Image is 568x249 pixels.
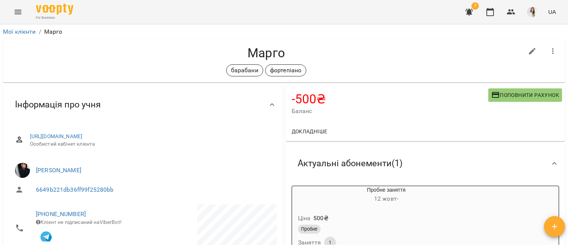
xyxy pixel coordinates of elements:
span: Пробне [298,226,321,233]
div: Актуальні абонементи(1) [286,144,565,183]
li: / [39,27,41,36]
span: 7 [471,2,479,10]
p: Марго [44,27,63,36]
span: UA [548,8,556,16]
span: Докладніше [292,127,328,136]
a: Мої клієнти [3,28,36,35]
h6: Заняття [298,237,321,248]
a: [PHONE_NUMBER] [36,210,86,218]
a: 6649b221db36ff99f25280bb [36,186,114,193]
nav: breadcrumb [3,27,565,36]
h4: -500 ₴ [292,91,488,107]
p: барабани [231,66,258,75]
h6: Ціна [298,213,311,224]
span: Баланс [292,107,488,116]
img: Voopty Logo [36,4,73,15]
span: Клієнт не підписаний на ViberBot! [36,219,122,225]
div: фортепіано [265,64,306,76]
span: 12 жовт - [374,195,398,202]
a: [URL][DOMAIN_NAME] [30,133,83,139]
div: Пробне заняття [328,186,445,204]
span: Особистий кабінет клієнта [30,140,271,148]
h4: Марго [9,45,523,61]
p: 500 ₴ [313,214,328,223]
img: abcb920824ed1c0b1cb573ad24907a7f.png [527,7,538,17]
span: 1 [324,239,336,246]
button: Докладніше [289,125,331,138]
span: For Business [36,15,73,20]
a: [PERSON_NAME] [36,167,81,174]
div: барабани [226,64,263,76]
span: Поповнити рахунок [491,91,559,100]
button: Menu [9,3,27,21]
img: Вячеслав [15,163,30,178]
button: Поповнити рахунок [488,88,562,102]
button: UA [545,5,559,19]
div: Пробне заняття [292,186,328,204]
p: фортепіано [270,66,301,75]
span: Інформація про учня [15,99,101,110]
span: Актуальні абонементи ( 1 ) [298,158,403,169]
div: Інформація про учня [3,85,283,124]
img: Telegram [40,231,52,243]
button: Клієнт підписаний на VooptyBot [36,226,56,246]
